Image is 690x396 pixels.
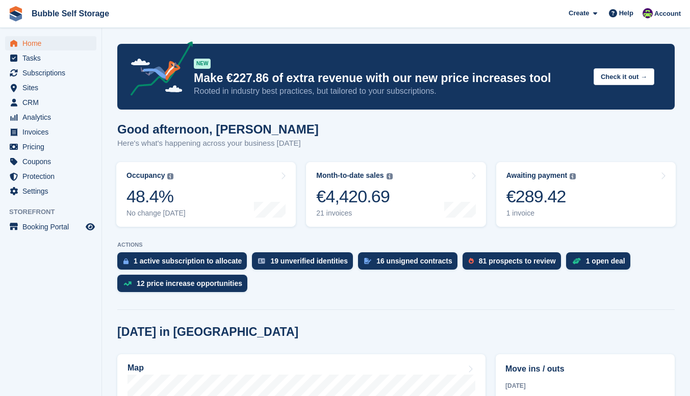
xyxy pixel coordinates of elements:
[643,8,653,18] img: Tom Gilmore
[22,95,84,110] span: CRM
[469,258,474,264] img: prospect-51fa495bee0391a8d652442698ab0144808aea92771e9ea1ae160a38d050c398.svg
[364,258,371,264] img: contract_signature_icon-13c848040528278c33f63329250d36e43548de30e8caae1d1a13099fd9432cc5.svg
[572,257,581,265] img: deal-1b604bf984904fb50ccaf53a9ad4b4a5d6e5aea283cecdc64d6e3604feb123c2.svg
[117,122,319,136] h1: Good afternoon, [PERSON_NAME]
[306,162,485,227] a: Month-to-date sales €4,420.69 21 invoices
[358,252,463,275] a: 16 unsigned contracts
[5,110,96,124] a: menu
[5,154,96,169] a: menu
[5,81,96,95] a: menu
[506,171,568,180] div: Awaiting payment
[5,95,96,110] a: menu
[479,257,556,265] div: 81 prospects to review
[270,257,348,265] div: 19 unverified identities
[5,51,96,65] a: menu
[316,171,384,180] div: Month-to-date sales
[594,68,654,85] button: Check it out →
[123,258,129,265] img: active_subscription_to_allocate_icon-d502201f5373d7db506a760aba3b589e785aa758c864c3986d89f69b8ff3...
[134,257,242,265] div: 1 active subscription to allocate
[569,8,589,18] span: Create
[619,8,633,18] span: Help
[28,5,113,22] a: Bubble Self Storage
[5,169,96,183] a: menu
[194,59,211,69] div: NEW
[258,258,265,264] img: verify_identity-adf6edd0f0f0b5bbfe63781bf79b02c33cf7c696d77639b501bdc392416b5a36.svg
[586,257,625,265] div: 1 open deal
[566,252,635,275] a: 1 open deal
[22,140,84,154] span: Pricing
[116,162,296,227] a: Occupancy 48.4% No change [DATE]
[117,138,319,149] p: Here's what's happening across your business [DATE]
[8,6,23,21] img: stora-icon-8386f47178a22dfd0bd8f6a31ec36ba5ce8667c1dd55bd0f319d3a0aa187defe.svg
[22,36,84,50] span: Home
[22,66,84,80] span: Subscriptions
[506,186,576,207] div: €289.42
[5,184,96,198] a: menu
[137,279,242,287] div: 12 price increase opportunities
[167,173,173,179] img: icon-info-grey-7440780725fd019a000dd9b08b2336e03edf1995a4989e88bcd33f0948082b44.svg
[5,140,96,154] a: menu
[9,207,101,217] span: Storefront
[496,162,676,227] a: Awaiting payment €289.42 1 invoice
[84,221,96,233] a: Preview store
[117,252,252,275] a: 1 active subscription to allocate
[22,81,84,95] span: Sites
[126,171,165,180] div: Occupancy
[22,154,84,169] span: Coupons
[117,242,675,248] p: ACTIONS
[22,184,84,198] span: Settings
[570,173,576,179] img: icon-info-grey-7440780725fd019a000dd9b08b2336e03edf1995a4989e88bcd33f0948082b44.svg
[316,186,392,207] div: €4,420.69
[463,252,566,275] a: 81 prospects to review
[194,86,585,97] p: Rooted in industry best practices, but tailored to your subscriptions.
[122,41,193,99] img: price-adjustments-announcement-icon-8257ccfd72463d97f412b2fc003d46551f7dbcb40ab6d574587a9cd5c0d94...
[505,381,665,390] div: [DATE]
[126,209,186,218] div: No change [DATE]
[123,281,132,286] img: price_increase_opportunities-93ffe204e8149a01c8c9dc8f82e8f89637d9d84a8eef4429ea346261dce0b2c0.svg
[194,71,585,86] p: Make €227.86 of extra revenue with our new price increases tool
[505,363,665,375] h2: Move ins / outs
[376,257,452,265] div: 16 unsigned contracts
[316,209,392,218] div: 21 invoices
[5,36,96,50] a: menu
[22,110,84,124] span: Analytics
[117,325,298,339] h2: [DATE] in [GEOGRAPHIC_DATA]
[506,209,576,218] div: 1 invoice
[5,220,96,234] a: menu
[5,66,96,80] a: menu
[22,51,84,65] span: Tasks
[5,125,96,139] a: menu
[22,125,84,139] span: Invoices
[117,275,252,297] a: 12 price increase opportunities
[126,186,186,207] div: 48.4%
[387,173,393,179] img: icon-info-grey-7440780725fd019a000dd9b08b2336e03edf1995a4989e88bcd33f0948082b44.svg
[252,252,358,275] a: 19 unverified identities
[22,220,84,234] span: Booking Portal
[654,9,681,19] span: Account
[127,363,144,373] h2: Map
[22,169,84,183] span: Protection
